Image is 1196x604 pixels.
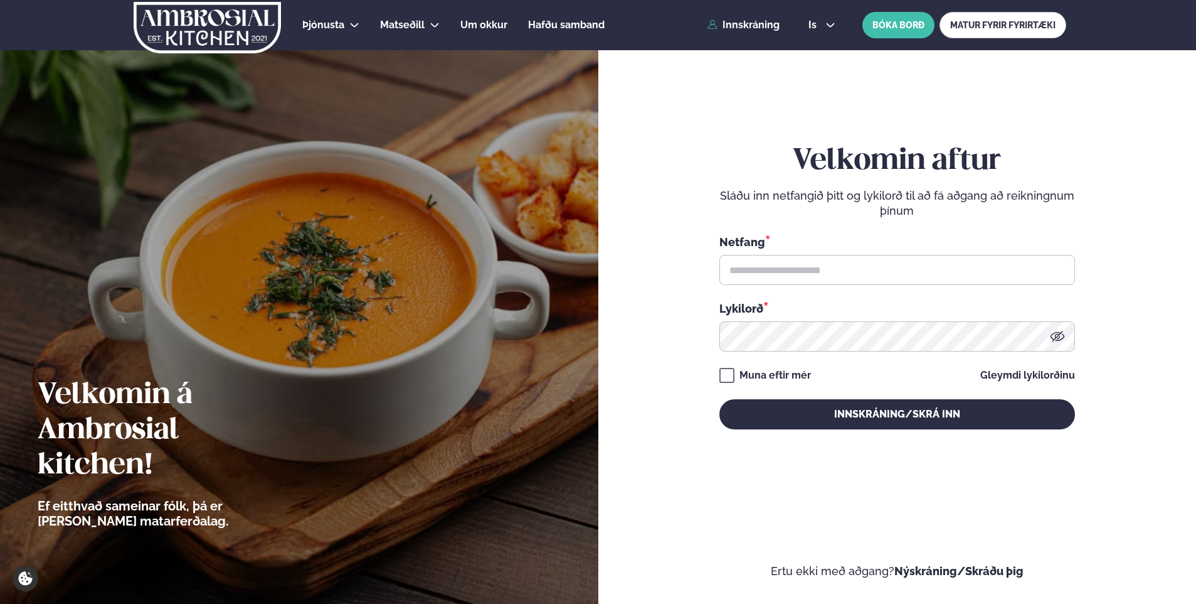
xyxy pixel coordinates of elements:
[808,20,820,30] span: is
[636,564,1159,579] p: Ertu ekki með aðgang?
[719,399,1075,429] button: Innskráning/Skrá inn
[460,18,507,33] a: Um okkur
[460,19,507,31] span: Um okkur
[862,12,934,38] button: BÓKA BORÐ
[302,19,344,31] span: Þjónusta
[798,20,845,30] button: is
[38,499,298,529] p: Ef eitthvað sameinar fólk, þá er [PERSON_NAME] matarferðalag.
[132,2,282,53] img: logo
[13,566,38,591] a: Cookie settings
[528,18,605,33] a: Hafðu samband
[939,12,1066,38] a: MATUR FYRIR FYRIRTÆKI
[980,370,1075,380] a: Gleymdi lykilorðinu
[38,378,298,483] h2: Velkomin á Ambrosial kitchen!
[380,18,425,33] a: Matseðill
[719,144,1075,179] h2: Velkomin aftur
[302,18,344,33] a: Þjónusta
[380,19,425,31] span: Matseðill
[719,234,1075,250] div: Netfang
[719,188,1075,218] p: Sláðu inn netfangið þitt og lykilorð til að fá aðgang að reikningnum þínum
[528,19,605,31] span: Hafðu samband
[707,19,780,31] a: Innskráning
[719,300,1075,316] div: Lykilorð
[894,564,1024,578] a: Nýskráning/Skráðu þig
